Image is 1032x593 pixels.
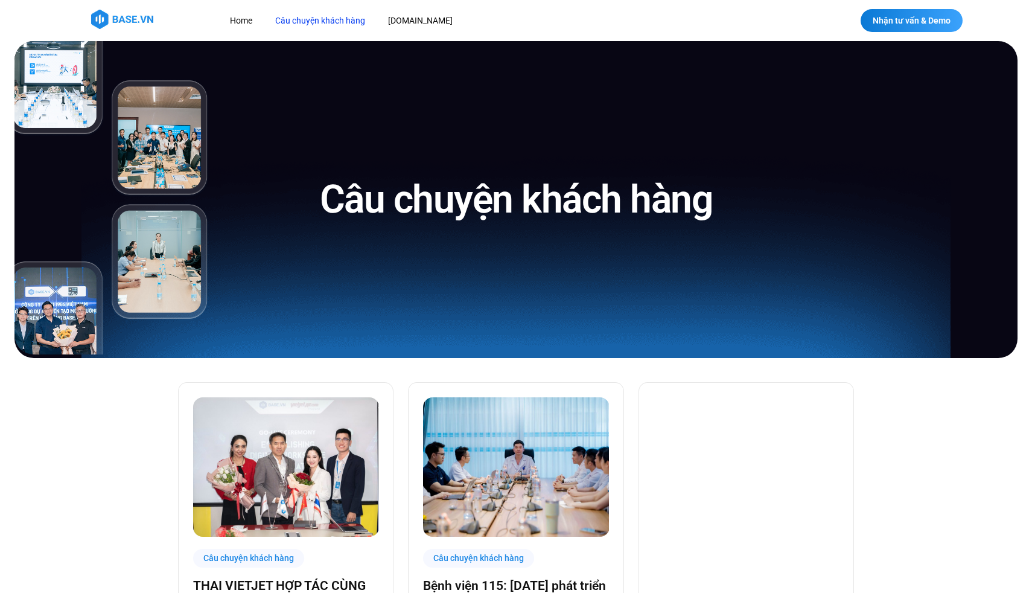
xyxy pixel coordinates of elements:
div: Câu chuyện khách hàng [423,549,534,568]
a: Home [221,10,261,32]
div: Câu chuyện khách hàng [193,549,304,568]
h1: Câu chuyện khách hàng [320,175,713,225]
a: Nhận tư vấn & Demo [861,9,963,32]
a: [DOMAIN_NAME] [379,10,462,32]
a: Câu chuyện khách hàng [266,10,374,32]
span: Nhận tư vấn & Demo [873,16,951,25]
nav: Menu [221,10,689,32]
